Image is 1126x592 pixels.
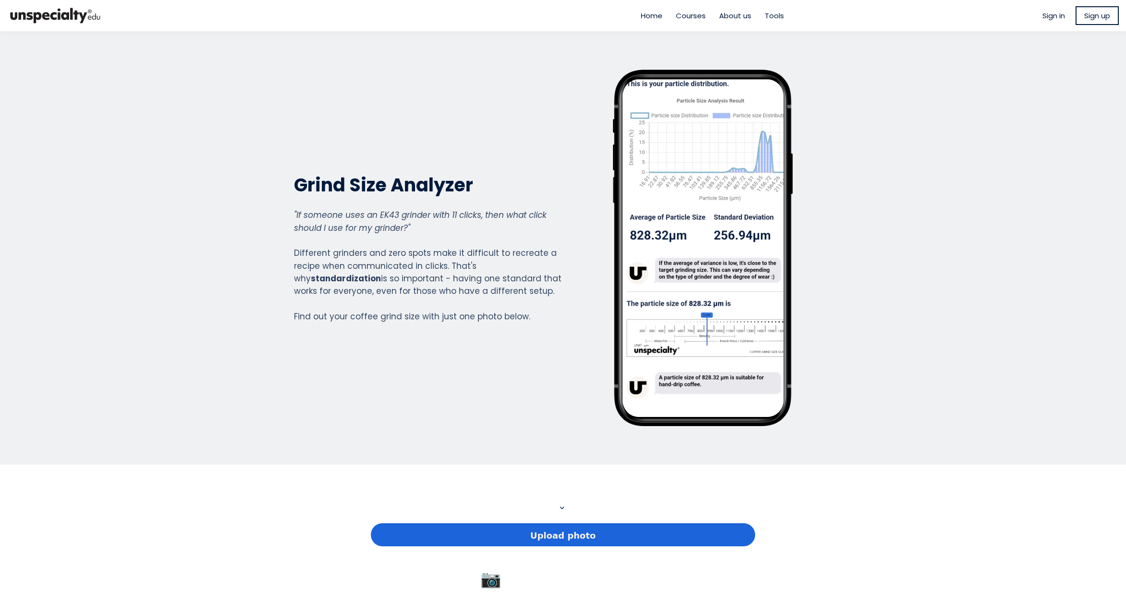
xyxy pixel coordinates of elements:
[7,4,103,27] img: bc390a18feecddb333977e298b3a00a1.png
[1076,6,1119,25] a: Sign up
[1042,10,1065,21] a: Sign in
[676,10,706,21] a: Courses
[530,529,596,542] span: Upload photo
[480,569,502,589] span: 📷
[1084,10,1110,21] span: Sign up
[719,10,751,21] a: About us
[765,10,784,21] a: Tools
[294,173,562,197] h2: Grind Size Analyzer
[294,209,562,323] div: Different grinders and zero spots make it difficult to recreate a recipe when communicated in cli...
[311,273,381,284] strong: standardization
[294,209,547,233] em: "If someone uses an EK43 grinder with 11 clicks, then what click should I use for my grinder?"
[641,10,662,21] a: Home
[556,504,568,512] mat-icon: expand_more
